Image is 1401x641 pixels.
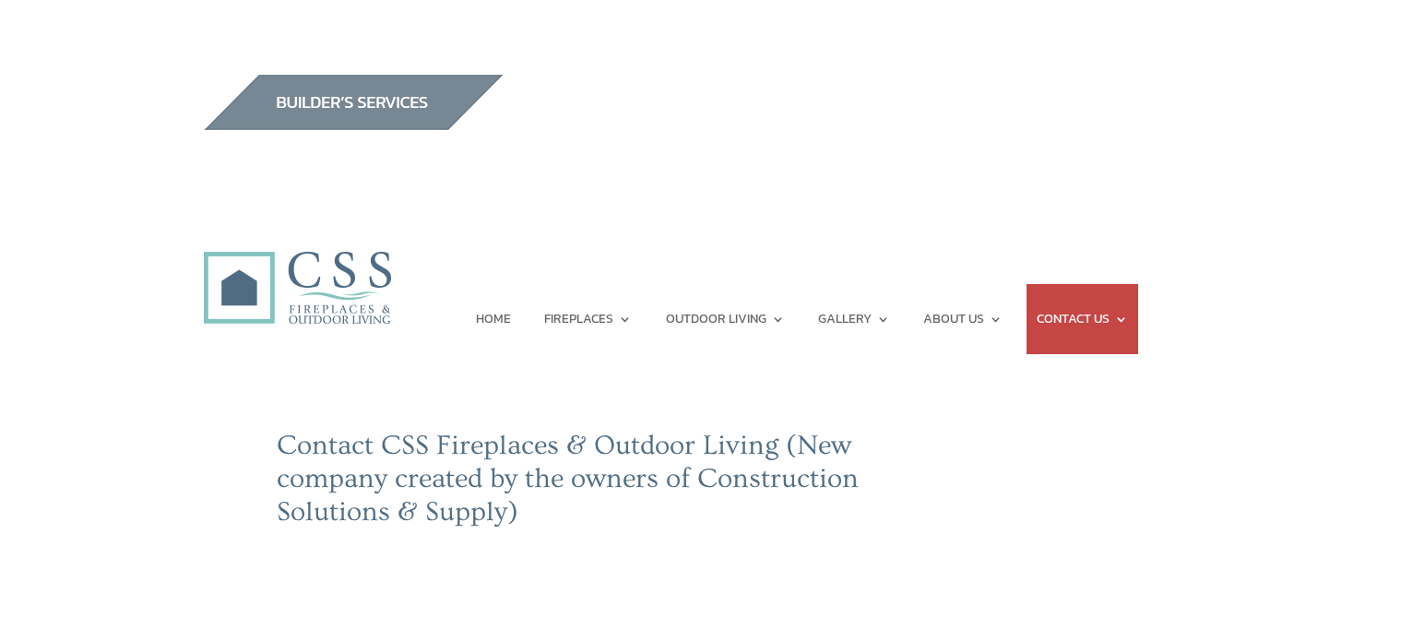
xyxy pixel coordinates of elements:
a: GALLERY [818,284,890,354]
a: HOME [476,284,511,354]
a: ABOUT US [923,284,1003,354]
img: CSS Fireplaces & Outdoor Living (Formerly Construction Solutions & Supply)- Jacksonville Ormond B... [203,200,391,334]
a: OUTDOOR LIVING [666,284,785,354]
h2: Contact CSS Fireplaces & Outdoor Living (New company created by the owners of Construction Soluti... [277,429,869,538]
a: builder services construction supply [203,113,504,137]
a: FIREPLACES [544,284,632,354]
a: CONTACT US [1037,284,1128,354]
img: builders_btn [203,75,504,130]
